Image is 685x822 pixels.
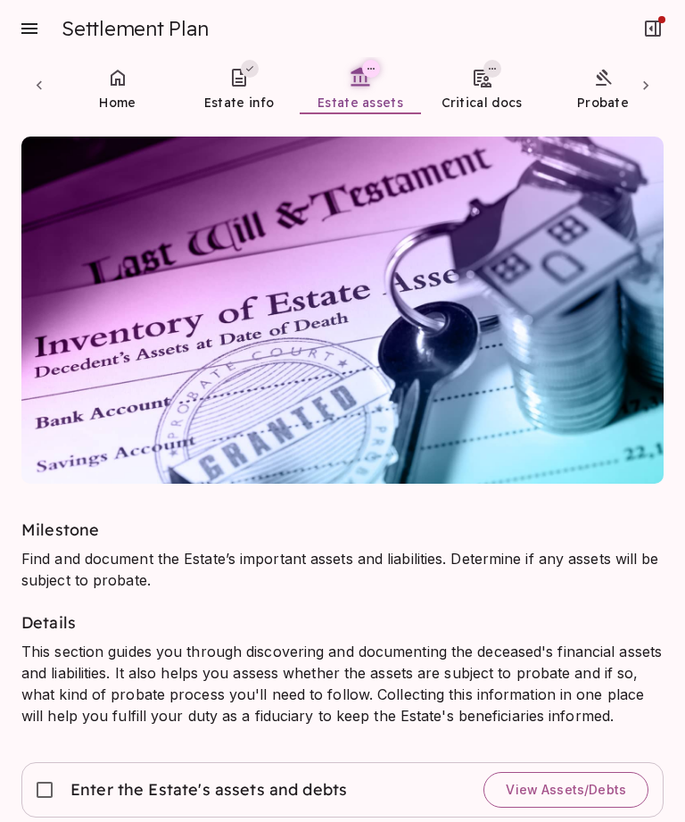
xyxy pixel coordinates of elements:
span: Home [99,95,136,111]
span: This section guides you through discovering and documenting the deceased's financial assets and l... [21,643,662,725]
span: Settlement Plan [62,16,208,41]
span: View Assets/Debts [506,782,626,798]
img: settlement-plan [21,137,664,484]
span: Probate [577,95,629,111]
div: Enter the Estate's assets and debtsView Assets/Debts [21,762,664,818]
span: Find and document the Estate’s important assets and liabilities. Determine if any assets will be ... [21,550,659,589]
span: Enter the Estate's assets and debts [70,779,349,801]
span: Critical docs [442,95,523,111]
span: Details [21,612,76,633]
span: Estate info [204,95,274,111]
button: View Assets/Debts [483,772,648,808]
span: Estate assets [318,95,403,111]
span: Milestone [21,519,99,540]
